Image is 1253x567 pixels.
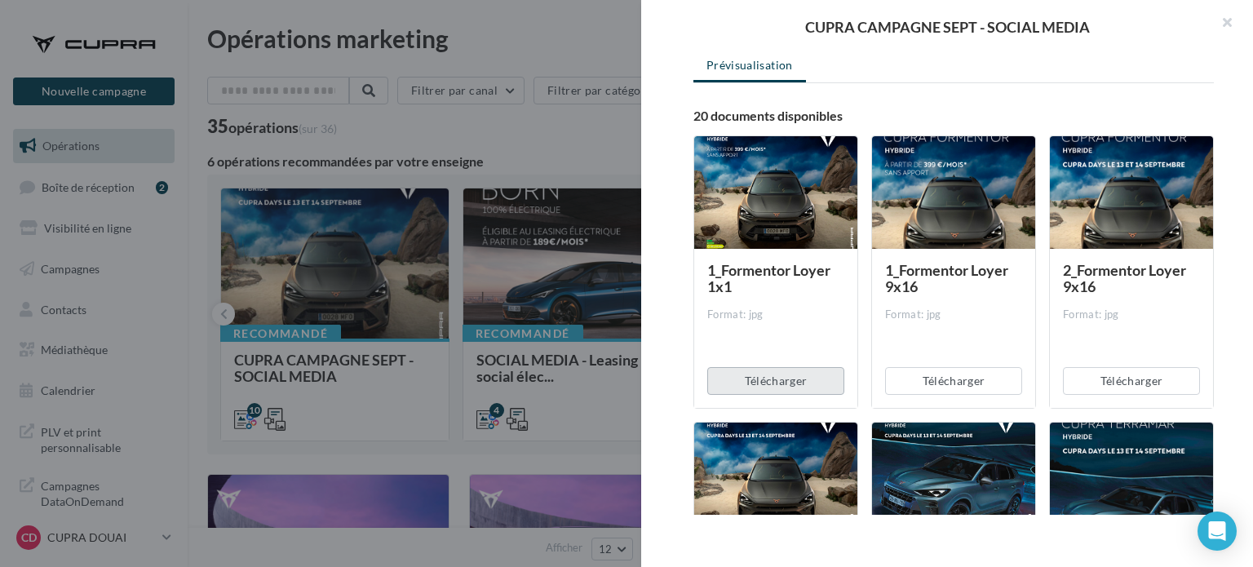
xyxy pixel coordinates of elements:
span: 1_Formentor Loyer 1x1 [707,261,830,295]
span: 2_Formentor Loyer 9x16 [1063,261,1186,295]
button: Télécharger [885,367,1022,395]
div: Open Intercom Messenger [1198,512,1237,551]
div: Format: jpg [1063,308,1200,322]
div: Format: jpg [707,308,844,322]
button: Télécharger [707,367,844,395]
div: 20 documents disponibles [693,109,1214,122]
button: Télécharger [1063,367,1200,395]
div: CUPRA CAMPAGNE SEPT - SOCIAL MEDIA [667,20,1227,34]
span: 1_Formentor Loyer 9x16 [885,261,1008,295]
div: Format: jpg [885,308,1022,322]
